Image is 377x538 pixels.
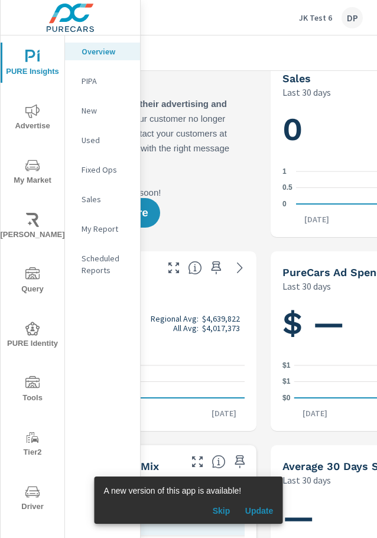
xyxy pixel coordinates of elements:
p: PIPA [82,75,131,87]
span: Save this to your personalized report [207,258,226,277]
button: Skip [203,501,240,520]
p: JK Test 6 [299,12,332,23]
a: See more details in report [230,258,249,277]
p: [DATE] [294,407,336,419]
p: $4,639,822 [202,314,240,323]
p: Fixed Ops [82,164,131,176]
p: Regional Avg: [151,314,199,323]
p: [DATE] [203,407,245,419]
span: Total sales revenue over the selected date range. [Source: This data is sourced from the dealer’s... [188,261,202,275]
div: Scheduled Reports [65,249,140,279]
span: Tools [4,376,61,405]
p: New [82,105,131,116]
p: $4,017,373 [202,323,240,333]
span: PURE Insights [4,50,61,79]
span: Driver [4,485,61,514]
p: My Report [82,223,131,235]
text: $0 [282,394,291,402]
button: Make Fullscreen [188,452,207,471]
div: DP [342,7,363,28]
span: PURE Identity [4,322,61,351]
span: Update [245,505,274,516]
text: 0.5 [282,184,292,192]
p: Scheduled Reports [82,252,131,276]
div: Overview [65,43,140,60]
p: All Avg: [173,323,199,333]
p: Sales [82,193,131,205]
span: This table looks at how you compare to the amount of budget you spend per channel as opposed to y... [212,455,226,469]
p: Used [82,134,131,146]
div: New [65,102,140,119]
p: Last 30 days [282,279,331,293]
p: Last 30 days [282,85,331,99]
div: Used [65,131,140,149]
span: Advertise [4,104,61,133]
text: 0 [282,200,287,208]
button: Update [240,501,278,520]
span: Tier2 [4,430,61,459]
div: Sales [65,190,140,208]
div: My Report [65,220,140,238]
span: Skip [207,505,236,516]
text: 1 [282,167,287,176]
p: Overview [82,46,131,57]
h5: Sales [282,72,311,85]
p: [DATE] [296,213,337,225]
span: My Market [4,158,61,187]
span: Query [4,267,61,296]
span: [PERSON_NAME] [4,213,61,242]
text: $1 [282,378,291,386]
p: Last 30 days [282,473,331,487]
div: PIPA [65,72,140,90]
div: Fixed Ops [65,161,140,179]
text: $1 [282,361,291,370]
span: A new version of this app is available! [104,486,242,495]
span: Save this to your personalized report [230,452,249,471]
